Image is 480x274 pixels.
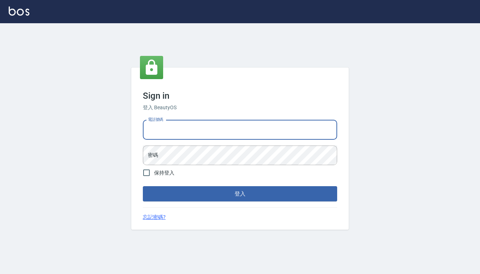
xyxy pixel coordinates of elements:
[9,7,29,16] img: Logo
[154,169,174,177] span: 保持登入
[143,213,166,221] a: 忘記密碼?
[148,117,163,122] label: 電話號碼
[143,91,337,101] h3: Sign in
[143,186,337,201] button: 登入
[143,104,337,111] h6: 登入 BeautyOS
